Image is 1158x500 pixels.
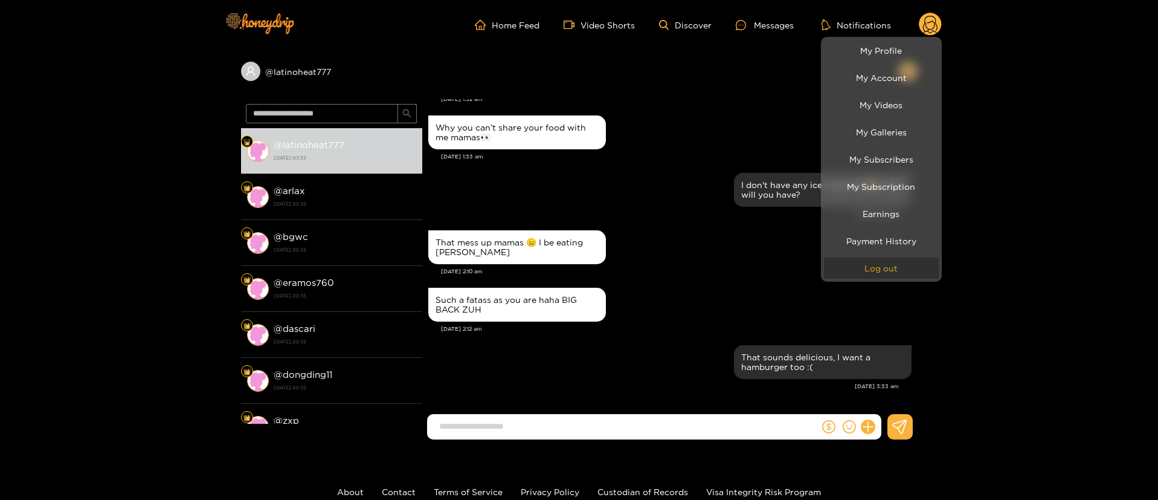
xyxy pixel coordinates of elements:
[824,67,939,88] a: My Account
[824,149,939,170] a: My Subscribers
[824,230,939,252] a: Payment History
[824,176,939,197] a: My Subscription
[824,122,939,143] a: My Galleries
[824,258,939,279] button: Log out
[824,203,939,224] a: Earnings
[824,40,939,61] a: My Profile
[824,94,939,115] a: My Videos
